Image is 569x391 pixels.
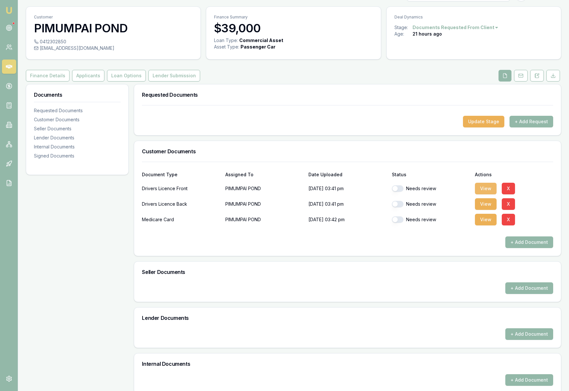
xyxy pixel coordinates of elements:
[142,149,553,154] h3: Customer Documents
[505,282,553,294] button: + Add Document
[475,172,553,177] div: Actions
[475,183,497,194] button: View
[72,70,104,81] button: Applicants
[239,37,283,44] div: Commercial Asset
[34,38,193,45] div: 0412302850
[225,182,304,195] p: PIMUMPAI POND
[463,116,504,127] button: Update Stage
[241,44,275,50] div: Passenger Car
[106,70,147,81] a: Loan Options
[34,45,193,51] div: [EMAIL_ADDRESS][DOMAIN_NAME]
[308,182,387,195] p: [DATE] 03:41 pm
[308,198,387,211] p: [DATE] 03:41 pm
[392,172,470,177] div: Status
[214,22,373,35] h3: $39,000
[225,198,304,211] p: PIMUMPAI POND
[502,214,515,225] button: X
[394,15,553,20] p: Deal Dynamics
[413,31,442,37] div: 21 hours ago
[142,172,220,177] div: Document Type
[392,201,470,207] div: Needs review
[142,361,553,366] h3: Internal Documents
[142,213,220,226] div: Medicare Card
[34,144,121,150] div: Internal Documents
[34,92,121,97] h3: Documents
[502,183,515,194] button: X
[34,116,121,123] div: Customer Documents
[34,125,121,132] div: Seller Documents
[148,70,200,81] button: Lender Submission
[142,198,220,211] div: Drivers Licence Back
[392,216,470,223] div: Needs review
[34,153,121,159] div: Signed Documents
[505,236,553,248] button: + Add Document
[214,15,373,20] p: Finance Summary
[107,70,146,81] button: Loan Options
[147,70,201,81] a: Lender Submission
[502,198,515,210] button: X
[392,185,470,192] div: Needs review
[214,37,238,44] div: Loan Type:
[142,92,553,97] h3: Requested Documents
[394,31,413,37] div: Age:
[475,198,497,210] button: View
[225,172,304,177] div: Assigned To
[26,70,71,81] a: Finance Details
[505,374,553,386] button: + Add Document
[214,44,239,50] div: Asset Type :
[142,269,553,275] h3: Seller Documents
[34,15,193,20] p: Customer
[505,328,553,340] button: + Add Document
[413,24,499,31] button: Documents Requested From Client
[34,107,121,114] div: Requested Documents
[5,6,13,14] img: emu-icon-u.png
[71,70,106,81] a: Applicants
[26,70,70,81] button: Finance Details
[34,22,193,35] h3: PIMUMPAI POND
[308,213,387,226] p: [DATE] 03:42 pm
[308,172,387,177] div: Date Uploaded
[34,135,121,141] div: Lender Documents
[142,182,220,195] div: Drivers Licence Front
[142,315,553,320] h3: Lender Documents
[510,116,553,127] button: + Add Request
[394,24,413,31] div: Stage:
[475,214,497,225] button: View
[225,213,304,226] p: PIMUMPAI POND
